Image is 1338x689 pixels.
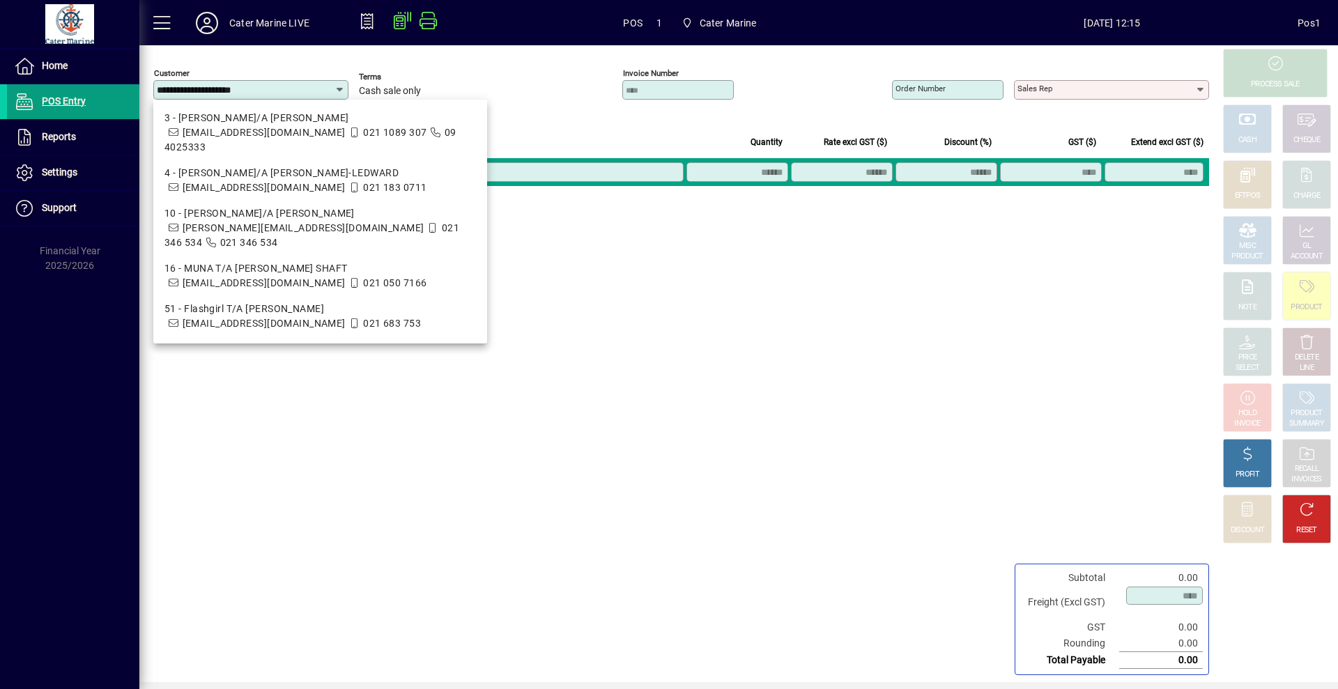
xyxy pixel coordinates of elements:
div: PRODUCT [1231,251,1263,262]
span: [EMAIL_ADDRESS][DOMAIN_NAME] [183,127,346,138]
div: PRICE [1238,353,1257,363]
div: Cater Marine LIVE [229,12,309,34]
mat-label: Customer [154,68,190,78]
div: PROCESS SALE [1251,79,1300,90]
span: 1 [656,12,662,34]
mat-label: Sales rep [1017,84,1052,93]
span: POS [623,12,643,34]
span: 021 183 0711 [363,182,426,193]
div: PROFIT [1236,470,1259,480]
span: POS Entry [42,95,86,107]
span: 021 683 753 [363,318,421,329]
span: Discount (%) [944,134,992,150]
div: CASH [1238,135,1256,146]
mat-label: Invoice number [623,68,679,78]
span: 021 050 7166 [363,277,426,288]
a: Settings [7,155,139,190]
div: RESET [1296,525,1317,536]
div: INVOICES [1291,474,1321,485]
div: GL [1302,241,1312,251]
span: [EMAIL_ADDRESS][DOMAIN_NAME] [183,318,346,329]
td: 0.00 [1119,570,1203,586]
span: [DATE] 12:15 [927,12,1298,34]
td: Rounding [1021,635,1119,652]
span: [PERSON_NAME][EMAIL_ADDRESS][DOMAIN_NAME] [183,222,424,233]
span: 021 346 534 [220,237,278,248]
mat-option: 3 - SARRIE T/A ANTJE MULLER [153,105,487,160]
span: Extend excl GST ($) [1131,134,1204,150]
div: 3 - [PERSON_NAME]/A [PERSON_NAME] [164,111,476,125]
div: HOLD [1238,408,1256,419]
span: [EMAIL_ADDRESS][DOMAIN_NAME] [183,182,346,193]
div: EFTPOS [1235,191,1261,201]
span: Terms [359,72,443,82]
span: Home [42,60,68,71]
mat-option: 16 - MUNA T/A MALCOM SHAFT [153,256,487,296]
div: 51 - Flashgirl T/A [PERSON_NAME] [164,302,476,316]
span: Cash sale only [359,86,421,97]
div: PRODUCT [1291,408,1322,419]
span: Cater Marine [700,12,757,34]
td: 0.00 [1119,635,1203,652]
div: 10 - [PERSON_NAME]/A [PERSON_NAME] [164,206,476,221]
div: INVOICE [1234,419,1260,429]
a: Reports [7,120,139,155]
div: 55 - [PERSON_NAME] T/A ex WILD SWEET [164,342,476,357]
span: Reports [42,131,76,142]
mat-label: Order number [895,84,946,93]
td: Subtotal [1021,570,1119,586]
td: 0.00 [1119,619,1203,635]
div: CHEQUE [1293,135,1320,146]
div: RECALL [1295,464,1319,474]
div: 4 - [PERSON_NAME]/A [PERSON_NAME]-LEDWARD [164,166,476,180]
div: LINE [1300,363,1314,373]
span: Quantity [751,134,783,150]
button: Profile [185,10,229,36]
div: 16 - MUNA T/A [PERSON_NAME] SHAFT [164,261,476,276]
div: MISC [1239,241,1256,251]
span: Support [42,202,77,213]
span: Settings [42,167,77,178]
mat-option: 55 - PETER LENNOX T/A ex WILD SWEET [153,336,487,377]
div: ACCOUNT [1291,251,1323,262]
span: Rate excl GST ($) [824,134,887,150]
div: NOTE [1238,302,1256,313]
div: PRODUCT [1291,302,1322,313]
div: DISCOUNT [1231,525,1264,536]
td: Freight (Excl GST) [1021,586,1119,619]
a: Support [7,191,139,226]
td: 0.00 [1119,652,1203,669]
mat-option: 10 - ILANDA T/A Mike Pratt [153,201,487,256]
span: 021 1089 307 [363,127,426,138]
div: SELECT [1236,363,1260,373]
a: Home [7,49,139,84]
mat-option: 4 - Amadis T/A LILY KOZMIAN-LEDWARD [153,160,487,201]
span: GST ($) [1068,134,1096,150]
div: DELETE [1295,353,1318,363]
td: GST [1021,619,1119,635]
div: Pos1 [1298,12,1321,34]
span: [EMAIL_ADDRESS][DOMAIN_NAME] [183,277,346,288]
span: Cater Marine [676,10,762,36]
div: CHARGE [1293,191,1321,201]
div: SUMMARY [1289,419,1324,429]
td: Total Payable [1021,652,1119,669]
mat-option: 51 - Flashgirl T/A Warwick Tompkins [153,296,487,336]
